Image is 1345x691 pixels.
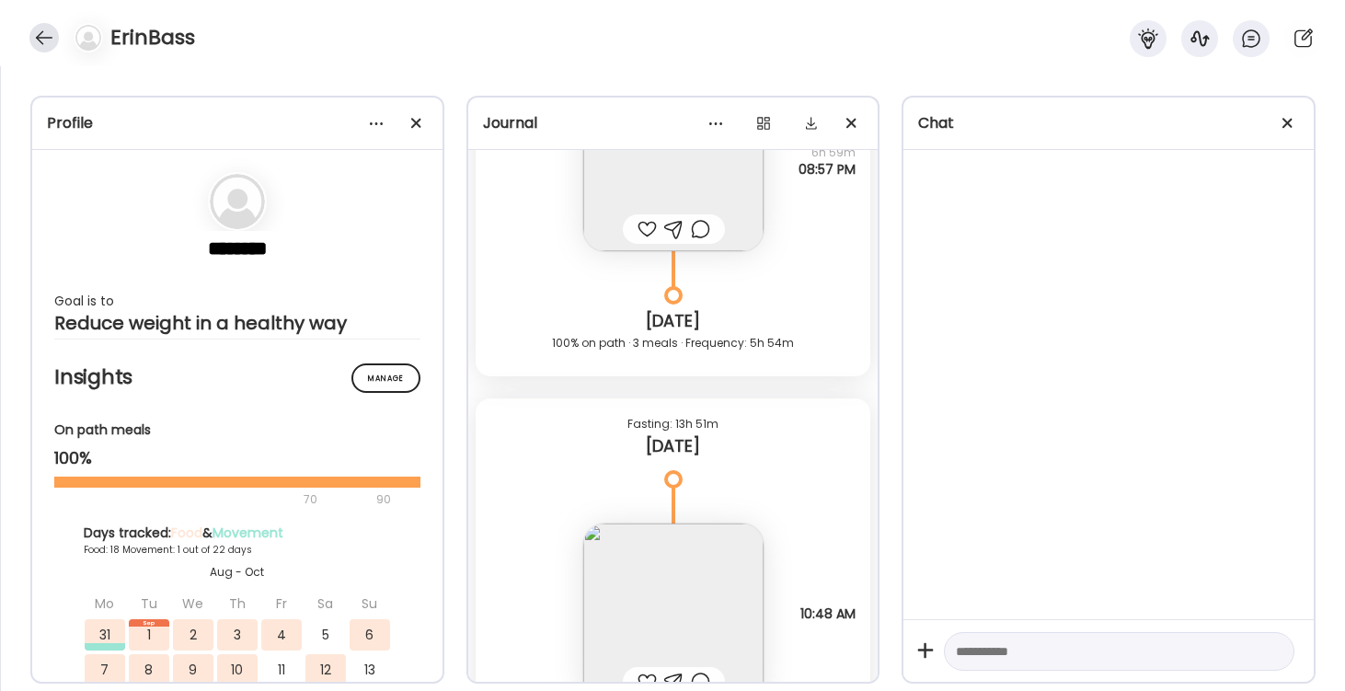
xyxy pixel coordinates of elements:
div: Tu [129,588,169,619]
span: 08:57 PM [799,161,856,178]
div: 90 [374,489,393,511]
div: Reduce weight in a healthy way [54,312,420,334]
div: Food: 18 Movement: 1 out of 22 days [84,543,391,557]
h4: ErinBass [110,23,195,52]
div: On path meals [54,420,420,440]
div: 100% [54,447,420,469]
span: Movement [213,524,283,542]
div: Profile [47,112,428,134]
div: Mo [85,588,125,619]
div: Days tracked: & [84,524,391,543]
div: [DATE] [490,310,856,332]
div: Sa [305,588,346,619]
div: 5 [305,619,346,651]
div: Th [217,588,258,619]
div: Su [350,588,390,619]
div: [DATE] [490,435,856,457]
div: Goal is to [54,290,420,312]
div: Aug - Oct [84,564,391,581]
div: 11 [261,654,302,685]
span: Food [171,524,202,542]
div: 10 [217,654,258,685]
div: 9 [173,654,213,685]
div: 6 [350,619,390,651]
div: 70 [54,489,371,511]
div: 2 [173,619,213,651]
div: 7 [85,654,125,685]
img: bg-avatar-default.svg [75,25,101,51]
div: 12 [305,654,346,685]
div: 8 [129,654,169,685]
h2: Insights [54,363,420,391]
div: 13 [350,654,390,685]
div: 100% on path · 3 meals · Frequency: 5h 54m [490,332,856,354]
img: images%2FIFFD6Lp5OJYCWt9NgWjrgf5tujb2%2FFvUeqW2bcXkpWFcd6Gjp%2FHEbIYXeoOQxeWL3RgduY_240 [583,71,764,251]
div: 1 [129,619,169,651]
div: We [173,588,213,619]
div: Journal [483,112,864,134]
div: Fasting: 13h 51m [490,413,856,435]
span: 6h 59m [799,144,856,161]
span: 10:48 AM [800,605,856,622]
div: Manage [351,363,420,393]
div: Fr [261,588,302,619]
div: 4 [261,619,302,651]
div: Sep [129,619,169,627]
img: bg-avatar-default.svg [210,174,265,229]
div: 31 [85,619,125,651]
div: 3 [217,619,258,651]
div: Chat [918,112,1299,134]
